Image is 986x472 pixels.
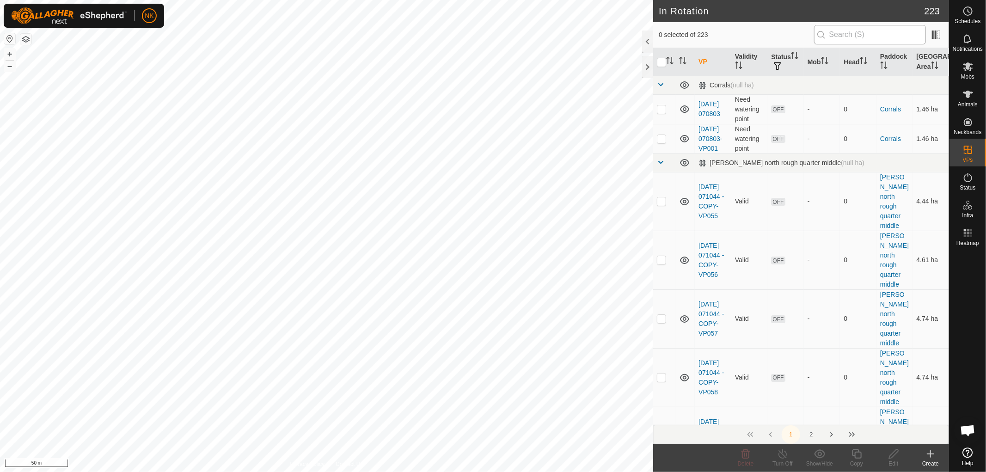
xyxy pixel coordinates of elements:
th: [GEOGRAPHIC_DATA] Area [913,48,949,76]
td: 0 [840,348,876,407]
span: VPs [962,157,973,163]
a: [DATE] 071044 - COPY-VP055 [698,183,724,220]
div: - [808,134,837,144]
p-sorticon: Activate to sort [931,63,938,70]
th: Paddock [876,48,913,76]
span: OFF [771,105,785,113]
input: Search (S) [814,25,926,44]
td: Valid [731,289,768,348]
span: OFF [771,374,785,382]
button: Map Layers [20,34,31,45]
button: Next Page [822,425,841,444]
span: Notifications [953,46,983,52]
td: 0 [840,94,876,124]
a: Corrals [880,105,901,113]
span: Delete [738,460,754,467]
button: Reset Map [4,33,15,44]
div: [PERSON_NAME] north rough quarter middle [698,159,864,167]
td: Valid [731,231,768,289]
a: [DATE] 071044 - COPY-VP059 [698,418,724,454]
td: 4.74 ha [913,407,949,466]
div: Open chat [954,417,982,444]
span: Animals [958,102,978,107]
p-sorticon: Activate to sort [821,58,828,66]
button: – [4,61,15,72]
th: Head [840,48,876,76]
td: 0 [840,407,876,466]
div: - [808,196,837,206]
h2: In Rotation [659,6,925,17]
span: OFF [771,198,785,206]
td: 1.46 ha [913,94,949,124]
p-sorticon: Activate to sort [666,58,674,66]
a: Privacy Policy [290,460,325,468]
a: [PERSON_NAME] north rough quarter middle [880,232,909,288]
span: OFF [771,135,785,143]
td: Need watering point [731,124,768,153]
a: Help [949,444,986,470]
div: Edit [875,460,912,468]
span: NK [145,11,153,21]
p-sorticon: Activate to sort [860,58,867,66]
span: 223 [925,4,940,18]
div: Show/Hide [801,460,838,468]
span: Help [962,460,974,466]
span: 0 selected of 223 [659,30,814,40]
td: 1.46 ha [913,124,949,153]
img: Gallagher Logo [11,7,127,24]
td: 4.74 ha [913,348,949,407]
td: 4.74 ha [913,289,949,348]
td: 4.44 ha [913,172,949,231]
button: 2 [802,425,821,444]
td: Valid [731,172,768,231]
td: 4.61 ha [913,231,949,289]
button: + [4,49,15,60]
a: [DATE] 070803 [698,100,720,117]
a: [DATE] 071044 - COPY-VP058 [698,359,724,396]
td: Need watering point [731,94,768,124]
span: Neckbands [954,129,981,135]
a: [DATE] 071044 - COPY-VP056 [698,242,724,278]
span: Heatmap [956,240,979,246]
span: Status [960,185,975,190]
a: [DATE] 071044 - COPY-VP057 [698,300,724,337]
td: 0 [840,172,876,231]
div: Create [912,460,949,468]
div: Copy [838,460,875,468]
span: (null ha) [841,159,864,166]
a: [PERSON_NAME] north rough quarter middle [880,173,909,229]
p-sorticon: Activate to sort [735,63,742,70]
a: Contact Us [336,460,363,468]
td: 0 [840,231,876,289]
div: Corrals [698,81,754,89]
div: - [808,255,837,265]
td: 0 [840,289,876,348]
span: OFF [771,257,785,264]
td: 0 [840,124,876,153]
a: [PERSON_NAME] north rough quarter middle [880,408,909,464]
th: VP [695,48,731,76]
a: [DATE] 070803-VP001 [698,125,722,152]
span: Infra [962,213,973,218]
span: OFF [771,315,785,323]
button: Last Page [843,425,861,444]
td: Valid [731,348,768,407]
a: [PERSON_NAME] north rough quarter middle [880,349,909,405]
div: - [808,314,837,324]
p-sorticon: Activate to sort [791,53,798,61]
span: Schedules [955,18,980,24]
div: Turn Off [764,460,801,468]
th: Validity [731,48,768,76]
p-sorticon: Activate to sort [880,63,888,70]
div: - [808,104,837,114]
p-sorticon: Activate to sort [679,58,686,66]
div: - [808,373,837,382]
span: Mobs [961,74,974,80]
span: (null ha) [730,81,754,89]
button: 1 [782,425,800,444]
td: Valid [731,407,768,466]
th: Status [767,48,804,76]
a: [PERSON_NAME] north rough quarter middle [880,291,909,347]
a: Corrals [880,135,901,142]
th: Mob [804,48,840,76]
